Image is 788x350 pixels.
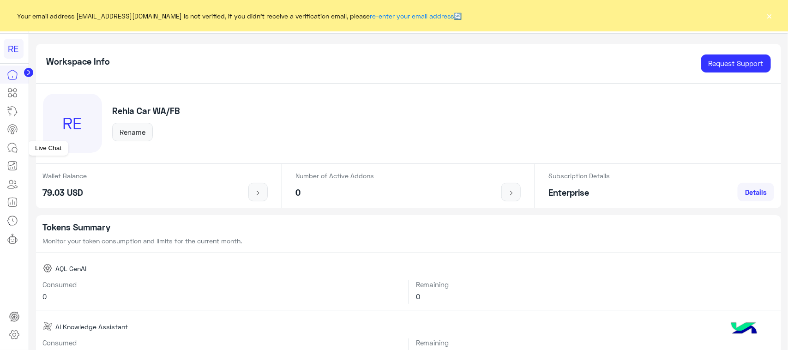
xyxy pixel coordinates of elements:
[55,322,128,332] span: AI Knowledge Assistant
[112,106,180,116] h5: Rehla Car WA/FB
[43,187,87,198] h5: 79.03 USD
[28,141,68,156] div: Live Chat
[4,39,24,59] div: RE
[18,11,462,21] span: Your email address [EMAIL_ADDRESS][DOMAIN_NAME] is not verified, if you didn't receive a verifica...
[43,222,775,233] h5: Tokens Summary
[416,338,774,347] h6: Remaining
[505,189,517,197] img: icon
[416,292,774,301] h6: 0
[765,11,774,20] button: ×
[43,322,52,331] img: AI Knowledge Assistant
[43,280,402,289] h6: Consumed
[43,264,52,273] img: AQL GenAI
[46,56,110,67] h5: Workspace Info
[55,264,86,273] span: AQL GenAI
[43,94,102,153] div: RE
[296,171,374,181] p: Number of Active Addons
[701,54,771,73] a: Request Support
[549,187,610,198] h5: Enterprise
[296,187,374,198] h5: 0
[728,313,760,345] img: hulul-logo.png
[112,123,153,141] button: Rename
[43,171,87,181] p: Wallet Balance
[43,236,775,246] p: Monitor your token consumption and limits for the current month.
[43,292,402,301] h6: 0
[416,280,774,289] h6: Remaining
[738,183,774,201] a: Details
[43,338,402,347] h6: Consumed
[253,189,264,197] img: icon
[549,171,610,181] p: Subscription Details
[745,188,767,196] span: Details
[370,12,454,20] a: re-enter your email address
